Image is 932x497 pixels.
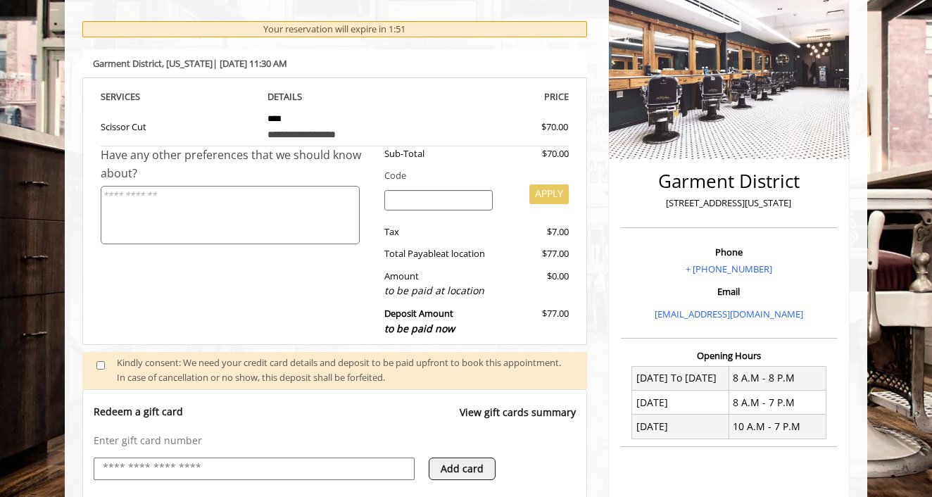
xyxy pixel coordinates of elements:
[432,336,476,358] button: Submit
[384,283,493,298] div: to be paid at location
[384,307,455,335] b: Deposit Amount
[94,405,183,419] p: Redeem a gift card
[491,120,568,134] div: $70.00
[632,415,729,439] td: [DATE]
[624,287,833,296] h3: Email
[632,366,729,390] td: [DATE] To [DATE]
[257,89,413,105] th: DETAILS
[503,146,568,161] div: $70.00
[374,225,504,239] div: Tax
[621,351,837,360] h3: Opening Hours
[374,168,569,183] div: Code
[10,37,74,49] label: Address Line 1
[10,237,53,249] label: Zip Code
[503,306,568,336] div: $77.00
[101,105,257,146] td: Scissor Cut
[93,57,287,70] b: Garment District | [DATE] 11:30 AM
[729,366,826,390] td: 8 A.M - 8 P.M
[135,90,140,103] span: S
[82,21,587,37] div: Your reservation will expire in 1:51
[529,184,569,204] button: APPLY
[729,415,826,439] td: 10 A.M - 7 P.M
[374,146,504,161] div: Sub-Total
[413,89,569,105] th: PRICE
[10,87,74,99] label: Address Line 2
[10,202,475,226] select: States List
[94,434,576,448] p: Enter gift card number
[429,458,496,480] button: Add card
[162,57,213,70] span: , [US_STATE]
[632,391,729,415] td: [DATE]
[624,247,833,257] h3: Phone
[10,11,76,23] b: Billing Address
[374,246,504,261] div: Total Payable
[101,146,374,182] div: Have any other preferences that we should know about?
[460,405,576,434] a: View gift cards summary
[101,89,257,105] th: SERVICE
[503,246,568,261] div: $77.00
[503,225,568,239] div: $7.00
[729,391,826,415] td: 8 A.M - 7 P.M
[503,269,568,299] div: $0.00
[441,247,485,260] span: at location
[624,171,833,191] h2: Garment District
[374,269,504,299] div: Amount
[384,322,455,335] span: to be paid now
[686,263,772,275] a: + [PHONE_NUMBER]
[10,137,28,149] label: City
[117,356,573,385] div: Kindly consent: We need your credit card details and deposit to be paid upfront to book this appo...
[10,287,51,298] label: Country
[624,196,833,210] p: [STREET_ADDRESS][US_STATE]
[10,187,32,199] label: State
[655,308,803,320] a: [EMAIL_ADDRESS][DOMAIN_NAME]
